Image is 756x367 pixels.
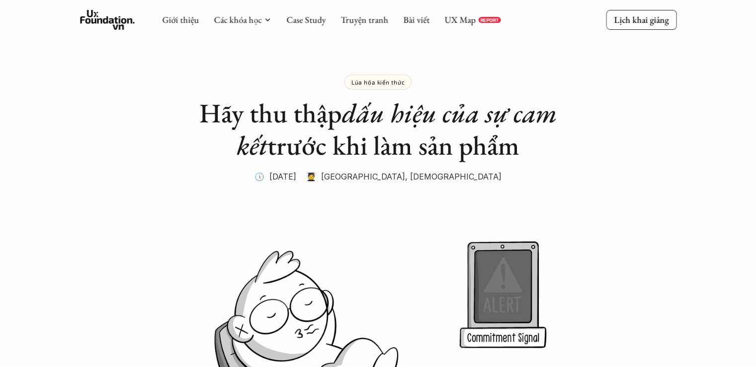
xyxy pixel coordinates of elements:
em: dấu hiệu của sự cam kết [237,95,563,163]
p: Lịch khai giảng [614,14,669,25]
a: UX Map [444,14,476,25]
p: 🕔 [DATE] [254,169,296,184]
a: Truyện tranh [340,14,388,25]
a: Bài viết [403,14,429,25]
a: Giới thiệu [162,14,199,25]
p: Lúa hóa kiến thức [351,79,405,86]
p: 🧑‍🎓 [GEOGRAPHIC_DATA] [306,169,405,184]
a: Lịch khai giảng [606,10,676,29]
h1: Hãy thu thập trước khi làm sản phẩm [179,97,577,162]
p: , [DEMOGRAPHIC_DATA] [405,169,502,184]
a: Các khóa học [214,14,261,25]
a: Case Study [286,14,326,25]
p: REPORT [480,17,499,23]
